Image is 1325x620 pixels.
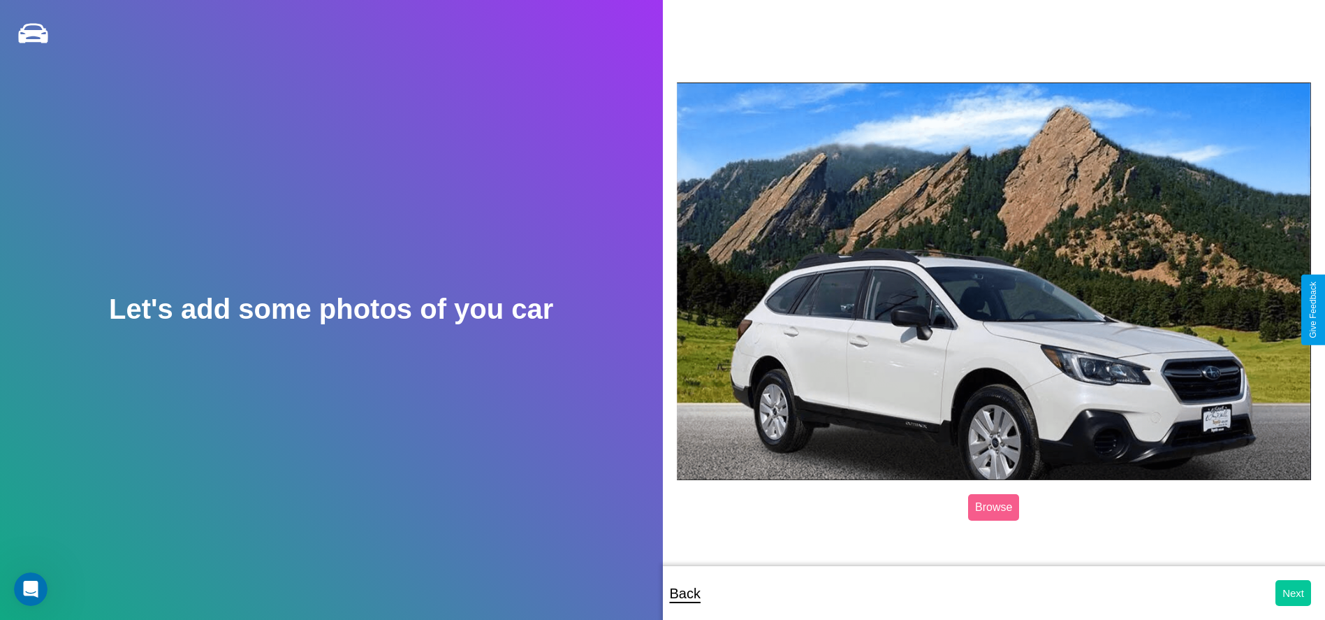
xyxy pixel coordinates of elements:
h2: Let's add some photos of you car [109,294,553,325]
button: Next [1275,580,1311,606]
label: Browse [968,494,1019,521]
div: Give Feedback [1308,282,1318,338]
iframe: Intercom live chat [14,572,47,606]
p: Back [670,581,701,606]
img: posted [677,82,1312,480]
